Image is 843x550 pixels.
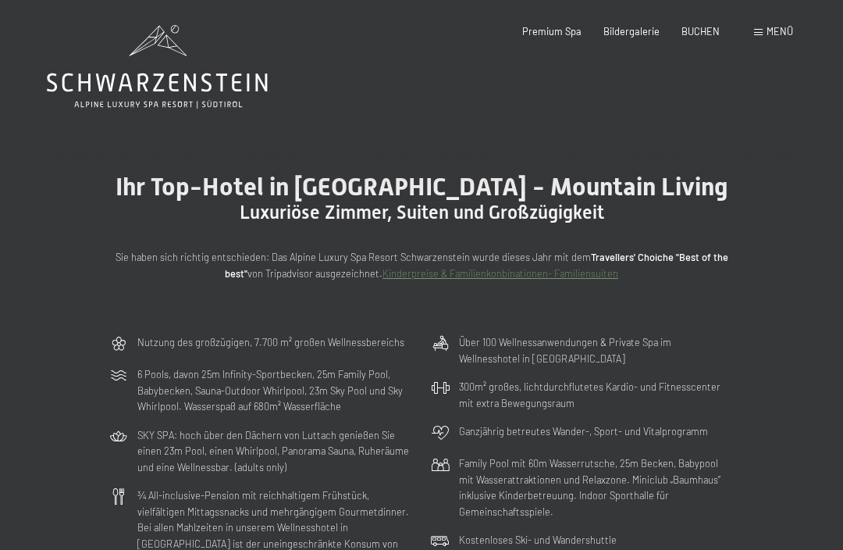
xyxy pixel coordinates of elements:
p: SKY SPA: hoch über den Dächern von Luttach genießen Sie einen 23m Pool, einen Whirlpool, Panorama... [137,427,412,475]
p: Über 100 Wellnessanwendungen & Private Spa im Wellnesshotel in [GEOGRAPHIC_DATA] [459,334,734,366]
a: BUCHEN [681,25,720,37]
p: 300m² großes, lichtdurchflutetes Kardio- und Fitnesscenter mit extra Bewegungsraum [459,379,734,411]
p: Nutzung des großzügigen, 7.700 m² großen Wellnessbereichs [137,334,404,350]
p: Family Pool mit 60m Wasserrutsche, 25m Becken, Babypool mit Wasserattraktionen und Relaxzone. Min... [459,455,734,520]
p: Sie haben sich richtig entschieden: Das Alpine Luxury Spa Resort Schwarzenstein wurde dieses Jahr... [109,249,734,281]
p: 6 Pools, davon 25m Infinity-Sportbecken, 25m Family Pool, Babybecken, Sauna-Outdoor Whirlpool, 23... [137,366,412,414]
span: Luxuriöse Zimmer, Suiten und Großzügigkeit [240,202,604,223]
span: Menü [767,25,793,37]
p: Kostenloses Ski- und Wandershuttle [459,532,617,548]
strong: Travellers' Choiche "Best of the best" [225,251,728,279]
a: Bildergalerie [603,25,660,37]
a: Kinderpreise & Familienkonbinationen- Familiensuiten [382,267,618,280]
span: Ihr Top-Hotel in [GEOGRAPHIC_DATA] - Mountain Living [116,172,728,202]
a: Premium Spa [522,25,582,37]
p: Ganzjährig betreutes Wander-, Sport- und Vitalprogramm [459,423,708,439]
